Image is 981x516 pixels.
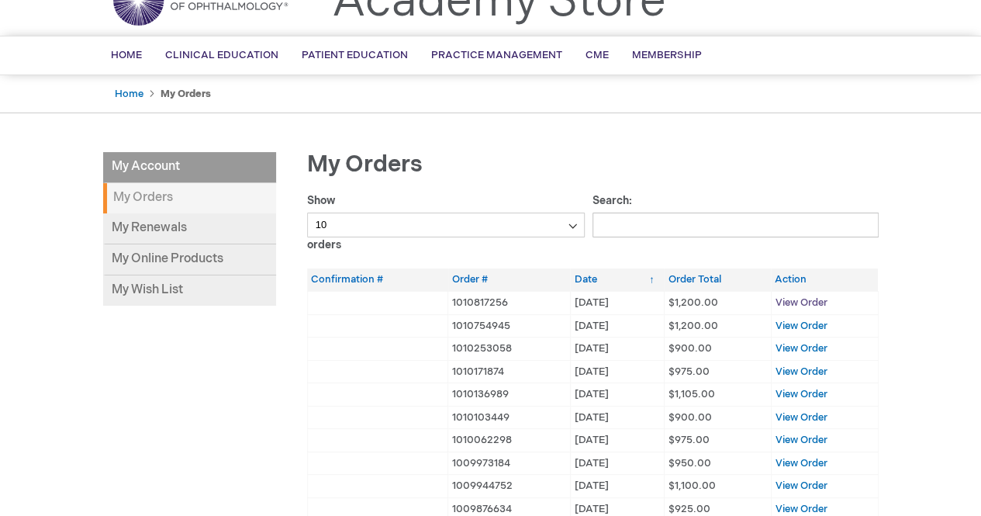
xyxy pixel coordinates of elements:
td: [DATE] [570,452,664,475]
th: Date: activate to sort column ascending [570,268,664,291]
td: [DATE] [570,338,664,361]
td: 1010754945 [448,314,571,338]
span: My Orders [307,151,423,178]
a: View Order [775,434,827,446]
td: [DATE] [570,475,664,498]
td: 1010103449 [448,406,571,429]
span: $1,100.00 [668,480,716,492]
td: [DATE] [570,360,664,383]
td: [DATE] [570,406,664,429]
td: 1010253058 [448,338,571,361]
a: View Order [775,388,827,400]
th: Order #: activate to sort column ascending [448,268,571,291]
td: 1010062298 [448,429,571,452]
a: View Order [775,503,827,515]
span: Patient Education [302,49,408,61]
td: 1009973184 [448,452,571,475]
th: Action: activate to sort column ascending [771,268,878,291]
span: $1,105.00 [668,388,715,400]
span: CME [585,49,609,61]
a: Home [115,88,143,100]
td: [DATE] [570,383,664,407]
td: [DATE] [570,314,664,338]
th: Order Total: activate to sort column ascending [664,268,771,291]
span: Practice Management [431,49,562,61]
a: My Online Products [103,244,276,275]
td: 1010171874 [448,360,571,383]
td: 1009944752 [448,475,571,498]
strong: My Orders [103,183,276,213]
span: $975.00 [668,365,710,378]
a: View Order [775,365,827,378]
select: Showorders [307,213,585,237]
td: 1010136989 [448,383,571,407]
td: 1010817256 [448,291,571,314]
a: View Order [775,480,827,492]
input: Search: [592,213,879,237]
a: View Order [775,342,827,355]
strong: My Orders [161,88,211,100]
span: Membership [632,49,702,61]
span: $900.00 [668,411,712,424]
span: $1,200.00 [668,296,718,309]
span: $1,200.00 [668,320,718,332]
td: [DATE] [570,429,664,452]
label: Search: [592,194,879,231]
span: $950.00 [668,457,711,469]
td: [DATE] [570,291,664,314]
th: Confirmation #: activate to sort column ascending [307,268,448,291]
a: My Renewals [103,213,276,244]
span: $900.00 [668,342,712,355]
a: View Order [775,411,827,424]
span: Clinical Education [165,49,278,61]
span: $925.00 [668,503,710,515]
span: $975.00 [668,434,710,446]
span: Home [111,49,142,61]
a: View Order [775,296,827,309]
a: View Order [775,457,827,469]
label: Show orders [307,194,585,251]
a: My Wish List [103,275,276,306]
a: View Order [775,320,827,332]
